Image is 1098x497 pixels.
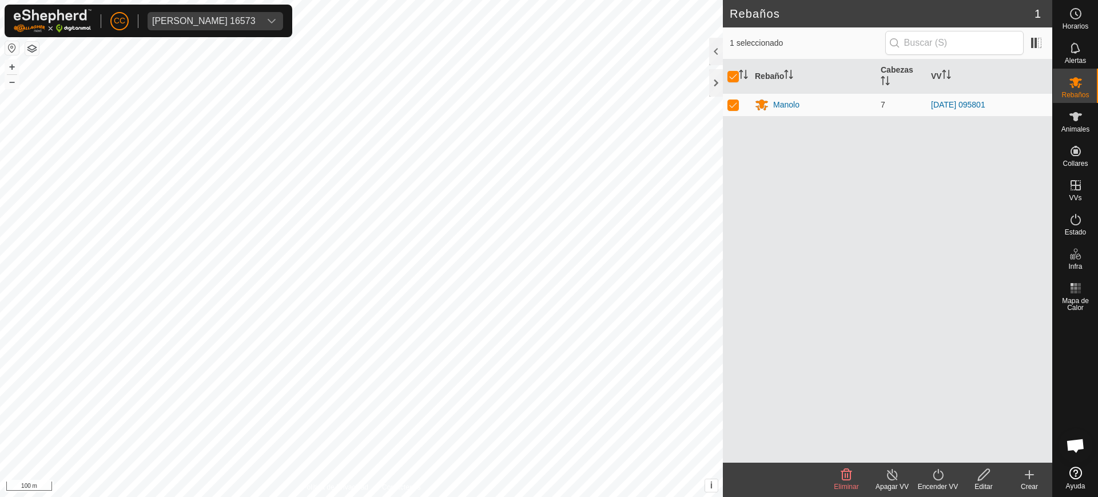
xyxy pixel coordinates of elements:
button: – [5,75,19,89]
p-sorticon: Activar para ordenar [784,71,793,81]
div: Chat abierto [1059,428,1093,463]
a: Ayuda [1053,462,1098,494]
div: Encender VV [915,482,961,492]
a: Contáctenos [382,482,420,492]
span: 1 [1035,5,1041,22]
th: Rebaño [750,59,876,94]
button: Restablecer Mapa [5,41,19,55]
span: Ayuda [1066,483,1085,490]
span: VVs [1069,194,1081,201]
input: Buscar (S) [885,31,1024,55]
div: Manolo [773,99,799,111]
span: 7 [881,100,885,109]
span: Estado [1065,229,1086,236]
span: Collares [1063,160,1088,167]
div: dropdown trigger [260,12,283,30]
h2: Rebaños [730,7,1035,21]
span: Animales [1061,126,1089,133]
button: i [705,479,718,492]
img: Logo Gallagher [14,9,91,33]
span: Eliminar [834,483,858,491]
a: [DATE] 095801 [931,100,985,109]
span: CC [114,15,125,27]
a: Política de Privacidad [303,482,368,492]
div: Apagar VV [869,482,915,492]
span: 1 seleccionado [730,37,885,49]
div: Crear [1006,482,1052,492]
span: Infra [1068,263,1082,270]
button: Capas del Mapa [25,42,39,55]
span: i [710,480,713,490]
span: Mapa de Calor [1056,297,1095,311]
p-sorticon: Activar para ordenar [942,71,951,81]
button: + [5,60,19,74]
div: [PERSON_NAME] 16573 [152,17,256,26]
div: Editar [961,482,1006,492]
span: Manuel Cueto Barba 16573 [148,12,260,30]
th: Cabezas [876,59,926,94]
span: Alertas [1065,57,1086,64]
th: VV [926,59,1052,94]
p-sorticon: Activar para ordenar [739,71,748,81]
p-sorticon: Activar para ordenar [881,78,890,87]
span: Rebaños [1061,92,1089,98]
span: Horarios [1063,23,1088,30]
